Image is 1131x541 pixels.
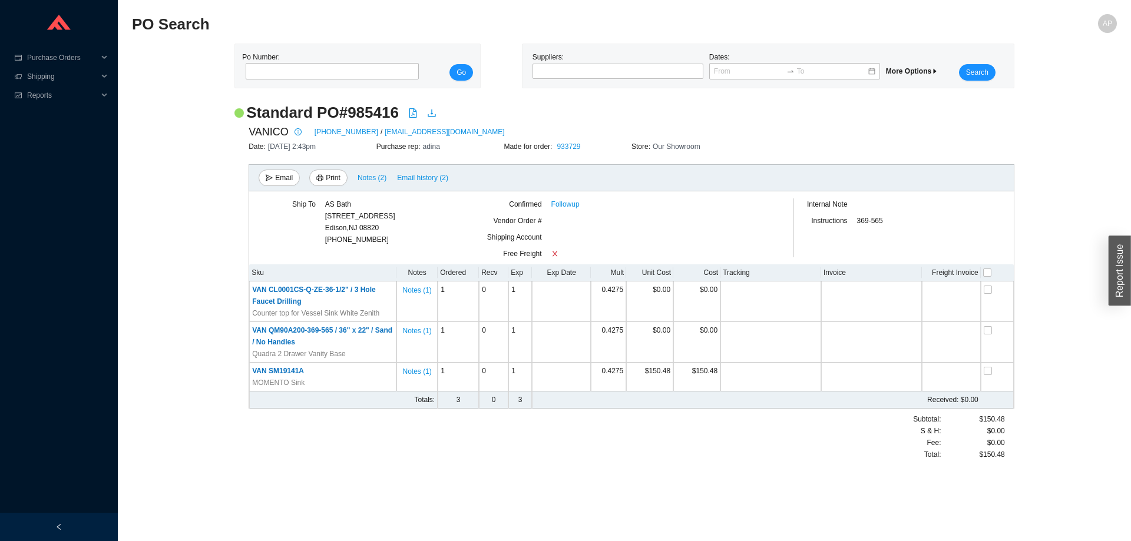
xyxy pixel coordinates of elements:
span: adina [423,142,440,151]
span: VAN CL0001CS-Q-ZE-36-1/2" / 3 Hole Faucet Drilling [252,286,376,306]
th: Recv [479,264,508,281]
span: Shipping Account [487,233,542,241]
input: From [714,65,784,77]
td: 0 [479,281,508,322]
td: 1 [438,363,479,391]
td: 0 [479,363,508,391]
span: Notes ( 1 ) [402,366,431,377]
a: download [427,108,436,120]
a: [PHONE_NUMBER] [315,126,378,138]
td: 1 [508,322,532,363]
td: 0 [479,391,508,409]
span: file-pdf [408,108,418,118]
td: $0.00 [591,391,981,409]
span: Fee : [927,437,941,449]
th: Exp Date [532,264,591,281]
td: 3 [438,391,479,409]
input: To [797,65,867,77]
span: Made for order: [504,142,554,151]
span: Notes ( 1 ) [402,284,431,296]
span: Date: [249,142,268,151]
div: Dates: [706,51,883,81]
button: info-circle [289,124,305,140]
td: $0.00 [626,281,673,322]
td: 0 [479,322,508,363]
button: Notes (2) [357,171,387,180]
td: 1 [508,281,532,322]
a: Followup [551,198,580,210]
span: Free Freight [503,250,541,258]
td: $150.48 [626,363,673,391]
span: Notes ( 2 ) [358,172,386,184]
td: $0.00 [673,322,720,363]
span: info-circle [292,128,305,135]
span: swap-right [786,67,795,75]
span: Search [966,67,988,78]
td: $0.00 [673,281,720,322]
button: Notes (1) [402,365,432,373]
div: $150.48 [941,413,1005,425]
td: 0.4275 [591,322,626,363]
span: Email history (2) [397,172,448,184]
span: Instructions [811,217,847,225]
td: 0.4275 [591,363,626,391]
span: MOMENTO Sink [252,377,305,389]
th: Unit Cost [626,264,673,281]
div: AS Bath [STREET_ADDRESS] Edison , NJ 08820 [325,198,395,234]
span: Counter top for Vessel Sink White Zenith [252,307,379,319]
button: Search [959,64,996,81]
th: Tracking [720,264,821,281]
div: Suppliers: [530,51,706,81]
span: Email [275,172,293,184]
span: left [55,523,62,530]
span: Total: [924,449,941,460]
td: 0.4275 [591,281,626,322]
span: close [551,250,558,257]
span: Our Showroom [653,142,700,151]
span: [DATE] 2:43pm [268,142,316,151]
span: Subtotal: [913,413,941,425]
span: Ship To [292,200,316,208]
span: Notes ( 1 ) [402,325,431,337]
th: Notes [396,264,438,281]
span: credit-card [14,54,22,61]
td: 1 [438,281,479,322]
span: to [786,67,795,75]
button: Notes (1) [402,284,432,292]
th: Mult [591,264,626,281]
td: $0.00 [626,322,673,363]
span: Vendor Order # [494,217,542,225]
span: S & H: [921,425,941,437]
button: printerPrint [309,170,348,186]
span: Purchase rep: [376,142,423,151]
span: / [381,126,382,138]
span: Confirmed [509,200,541,208]
span: Reports [27,86,98,105]
span: Internal Note [807,200,848,208]
td: 1 [508,363,532,391]
span: VANICO [249,123,289,141]
span: Print [326,172,340,184]
div: [PHONE_NUMBER] [325,198,395,245]
a: [EMAIL_ADDRESS][DOMAIN_NAME] [385,126,504,138]
span: fund [14,92,22,99]
td: 1 [438,322,479,363]
div: 369-565 [857,215,967,231]
span: Purchase Orders [27,48,98,67]
td: 3 [508,391,532,409]
div: $150.48 [941,449,1005,460]
div: $0.00 [941,425,1005,437]
span: VAN SM19141A [252,367,304,375]
span: send [266,174,273,182]
button: Go [449,64,473,81]
a: 933729 [557,142,580,151]
span: Received: [927,396,958,404]
span: Shipping [27,67,98,86]
div: Sku [252,267,394,278]
span: Quadra 2 Drawer Vanity Base [252,348,346,360]
span: Go [457,67,466,78]
th: Invoice [821,264,922,281]
th: Freight Invoice [922,264,981,281]
button: Notes (1) [402,324,432,333]
span: printer [316,174,323,182]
